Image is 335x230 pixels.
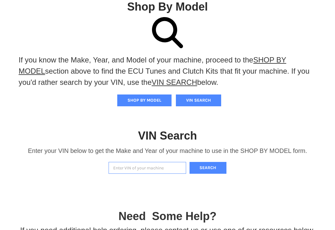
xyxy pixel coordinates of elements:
button: VIN SEARCH [176,94,221,106]
p: If you know the Make, Year, and Model of your machine, proceed to the section above to find the E... [19,54,316,88]
button: Search [190,162,227,174]
p: Enter your VIN below to get the Make and Year of your machine to use in the SHOP BY MODEL form. [28,146,307,155]
button: SHOP BY MODEL [117,94,172,106]
a: VIN SEARCH [152,78,197,86]
a: SHOP BY MODEL [19,56,286,75]
p: Need Some Help? [118,208,217,225]
h1: VIN Search [138,129,197,143]
input: Enter VIN of your machine [109,162,186,174]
